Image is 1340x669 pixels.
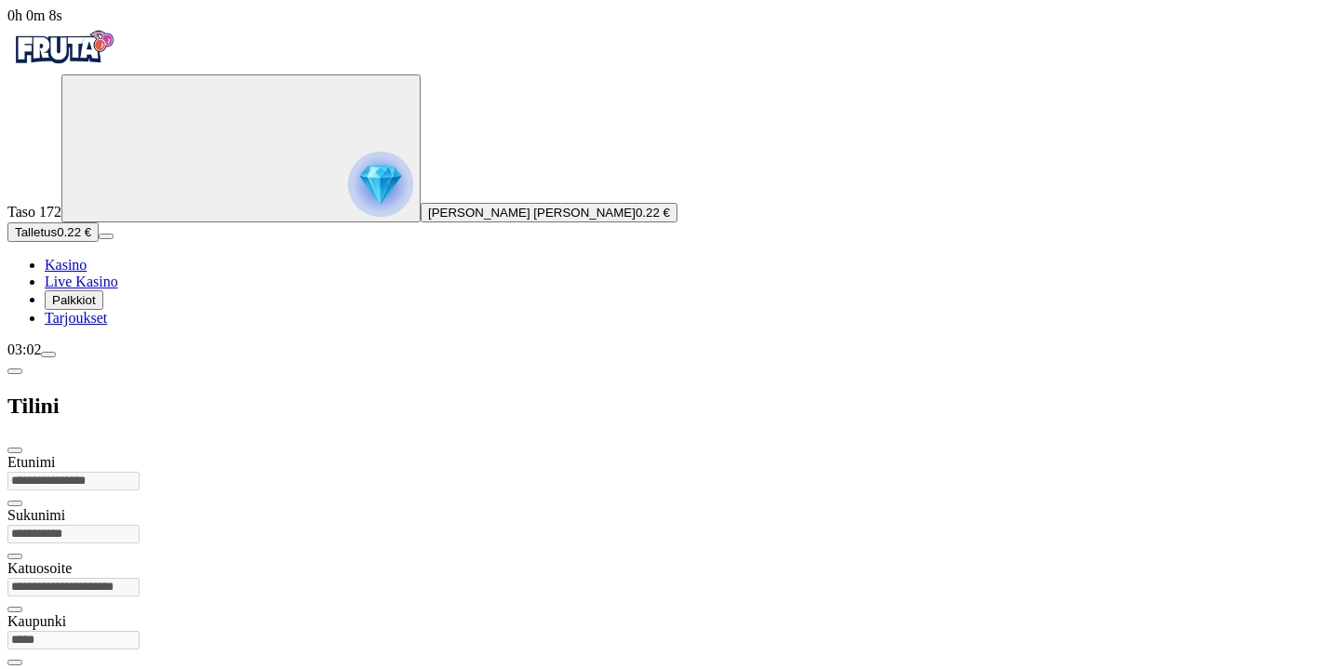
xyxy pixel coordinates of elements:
[7,660,22,665] button: eye icon
[7,448,22,453] button: close
[45,310,107,326] a: Tarjoukset
[7,368,22,374] button: chevron-left icon
[7,204,61,220] span: Taso 172
[7,24,119,71] img: Fruta
[45,290,103,310] button: Palkkiot
[7,501,22,506] button: eye icon
[7,257,1333,327] nav: Main menu
[7,222,99,242] button: Talletusplus icon0.22 €
[41,352,56,357] button: menu
[7,24,1333,327] nav: Primary
[7,507,65,523] label: Sukunimi
[7,341,41,357] span: 03:02
[15,225,57,239] span: Talletus
[52,293,96,307] span: Palkkiot
[7,560,72,576] label: Katuosoite
[99,234,114,239] button: menu
[7,58,119,74] a: Fruta
[428,206,636,220] span: [PERSON_NAME] [PERSON_NAME]
[7,7,62,23] span: user session time
[636,206,670,220] span: 0.22 €
[7,454,56,470] label: Etunimi
[45,257,87,273] a: Kasino
[421,203,677,222] button: [PERSON_NAME] [PERSON_NAME]0.22 €
[7,613,66,629] label: Kaupunki
[61,74,421,222] button: reward progress
[7,607,22,612] button: eye icon
[348,152,413,217] img: reward progress
[57,225,91,239] span: 0.22 €
[7,394,1333,419] h2: Tilini
[7,554,22,559] button: eye icon
[45,274,118,289] a: Live Kasino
